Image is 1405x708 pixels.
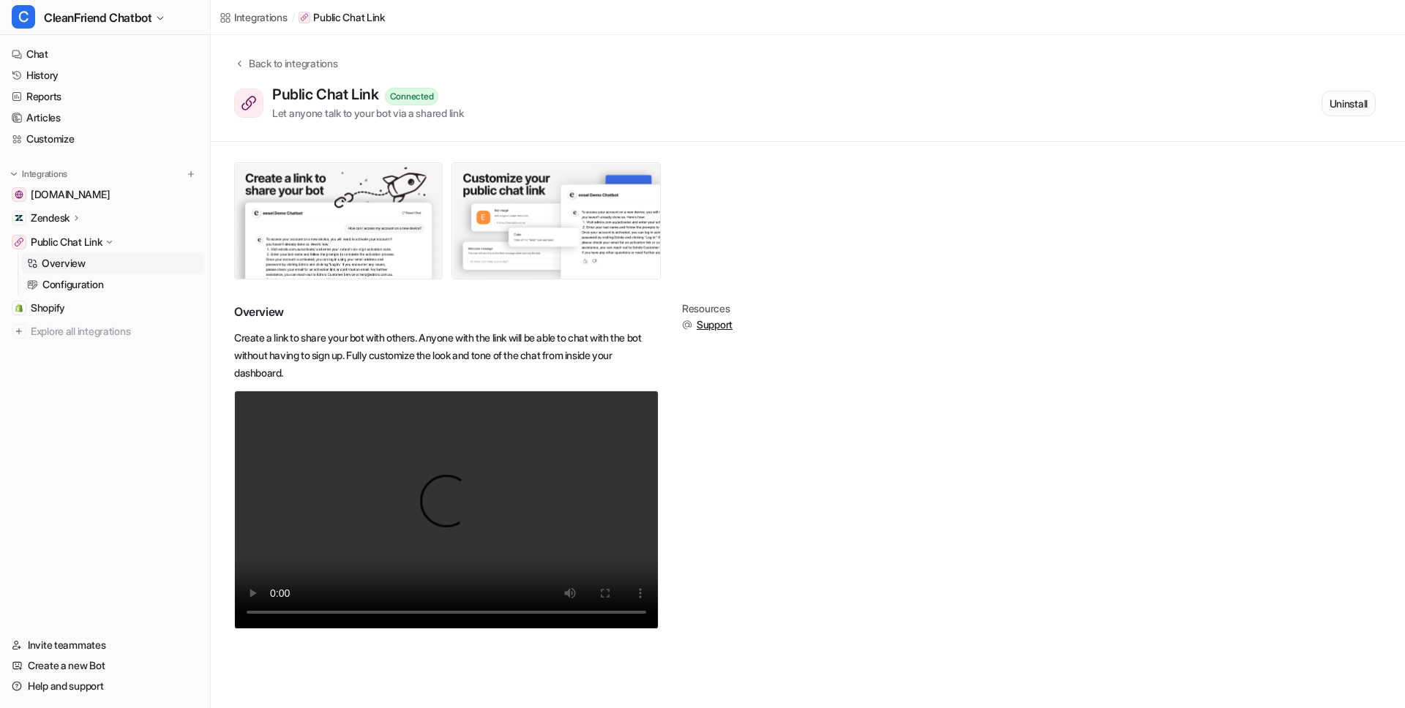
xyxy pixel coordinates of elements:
[385,88,439,105] div: Connected
[6,44,204,64] a: Chat
[292,11,295,24] span: /
[31,320,198,343] span: Explore all integrations
[6,86,204,107] a: Reports
[6,108,204,128] a: Articles
[186,169,196,179] img: menu_add.svg
[234,56,337,86] button: Back to integrations
[313,10,385,25] p: Public Chat Link
[6,676,204,696] a: Help and support
[1322,91,1376,116] button: Uninstall
[42,256,86,271] p: Overview
[697,317,733,332] span: Support
[31,301,65,315] span: Shopify
[9,169,19,179] img: expand menu
[15,238,23,246] img: Public Chat Link
[22,168,67,180] p: Integrations
[244,56,337,71] div: Back to integrations
[31,187,110,202] span: [DOMAIN_NAME]
[6,65,204,86] a: History
[6,655,204,676] a: Create a new Bot
[234,391,659,629] video: Your browser does not support the video tag.
[272,86,385,103] div: Public Chat Link
[12,324,26,339] img: explore all integrations
[31,211,70,225] p: Zendesk
[15,304,23,312] img: Shopify
[682,320,692,330] img: support.svg
[44,7,151,28] span: CleanFriend Chatbot
[31,235,102,249] p: Public Chat Link
[6,167,72,181] button: Integrations
[682,303,733,315] div: Resources
[21,253,204,274] a: Overview
[6,129,204,149] a: Customize
[12,5,35,29] span: C
[220,10,288,25] a: Integrations
[21,274,204,295] a: Configuration
[299,10,385,25] a: Public Chat Link
[15,214,23,222] img: Zendesk
[6,298,204,318] a: ShopifyShopify
[234,329,659,382] p: Create a link to share your bot with others. Anyone with the link will be able to chat with the b...
[6,184,204,205] a: cleanfriend.dk[DOMAIN_NAME]
[682,317,733,332] button: Support
[15,190,23,199] img: cleanfriend.dk
[272,105,463,121] div: Let anyone talk to your bot via a shared link
[6,635,204,655] a: Invite teammates
[42,277,103,292] p: Configuration
[234,10,288,25] div: Integrations
[234,303,659,320] h2: Overview
[6,321,204,342] a: Explore all integrations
